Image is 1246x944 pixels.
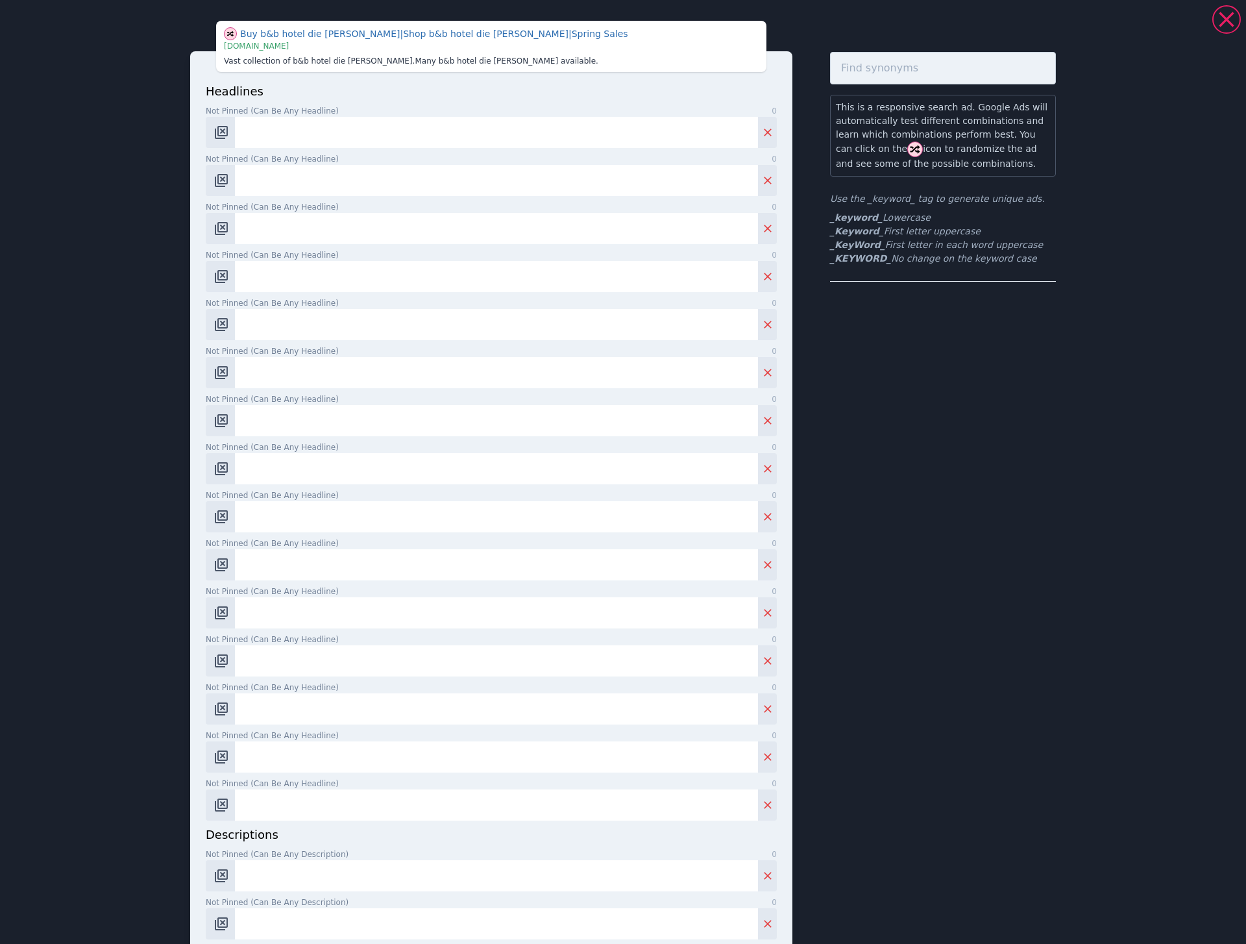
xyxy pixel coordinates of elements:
button: Delete [758,645,777,677]
span: Not pinned (Can be any headline) [206,105,339,117]
span: 0 [772,441,777,453]
p: descriptions [206,826,777,843]
input: Find synonyms [830,52,1056,84]
img: pos-.svg [214,653,229,669]
img: pos-.svg [214,269,229,284]
span: Not pinned (Can be any headline) [206,393,339,405]
span: 0 [772,538,777,549]
img: pos-.svg [214,749,229,765]
span: 0 [772,897,777,908]
button: Delete [758,309,777,340]
button: Delete [758,741,777,773]
span: . [413,56,415,66]
button: Change pinned position [206,117,235,148]
span: 0 [772,682,777,693]
button: Delete [758,908,777,939]
span: Spring Sales [572,29,628,39]
span: Not pinned (Can be any description) [206,849,348,860]
span: Not pinned (Can be any headline) [206,682,339,693]
button: Change pinned position [206,261,235,292]
span: Not pinned (Can be any headline) [206,153,339,165]
span: Vast collection of b&b hotel die [PERSON_NAME] [224,56,415,66]
img: shuffle.svg [907,142,923,157]
span: 0 [772,105,777,117]
span: 0 [772,153,777,165]
img: pos-.svg [214,557,229,573]
button: Change pinned position [206,741,235,773]
p: Use the _keyword_ tag to generate unique ads. [830,192,1056,206]
span: [DOMAIN_NAME] [224,42,289,51]
p: headlines [206,82,777,100]
img: pos-.svg [214,701,229,717]
span: Not pinned (Can be any headline) [206,297,339,309]
b: _Keyword_ [830,226,884,236]
button: Change pinned position [206,501,235,532]
img: pos-.svg [214,173,229,188]
span: Not pinned (Can be any headline) [206,538,339,549]
button: Change pinned position [206,860,235,891]
span: 0 [772,778,777,789]
span: Buy b&b hotel die [PERSON_NAME] [240,29,403,39]
span: 0 [772,201,777,213]
ul: First letter uppercase [830,211,1056,266]
button: Change pinned position [206,453,235,484]
button: Delete [758,405,777,436]
span: Not pinned (Can be any headline) [206,490,339,501]
span: Not pinned (Can be any headline) [206,730,339,741]
span: Not pinned (Can be any headline) [206,249,339,261]
button: Change pinned position [206,597,235,628]
span: 0 [772,634,777,645]
button: Delete [758,213,777,244]
button: Delete [758,261,777,292]
span: Not pinned (Can be any headline) [206,634,339,645]
button: Delete [758,597,777,628]
button: Delete [758,357,777,388]
button: Change pinned position [206,213,235,244]
div: This is just a visual aid. Your CSV will only contain exactly what you add in the form below. [216,21,766,72]
button: Delete [758,693,777,725]
span: Not pinned (Can be any headline) [206,441,339,453]
button: Change pinned position [206,645,235,677]
img: pos-.svg [214,509,229,525]
span: 0 [772,393,777,405]
span: Not pinned (Can be any headline) [206,201,339,213]
span: Not pinned (Can be any headline) [206,778,339,789]
li: First letter in each word uppercase [830,238,1056,252]
span: Not pinned (Can be any headline) [206,586,339,597]
span: | [568,29,572,39]
img: shuffle.svg [224,27,237,40]
span: Not pinned (Can be any description) [206,897,348,908]
button: Change pinned position [206,165,235,196]
li: No change on the keyword case [830,252,1056,266]
span: 0 [772,297,777,309]
button: Delete [758,117,777,148]
button: Change pinned position [206,357,235,388]
button: Delete [758,453,777,484]
button: Change pinned position [206,908,235,939]
b: _keyword_ [830,212,883,223]
b: _KEYWORD_ [830,253,891,264]
span: 0 [772,345,777,357]
img: pos-.svg [214,797,229,813]
span: Show different combination [224,27,237,40]
img: pos-.svg [214,461,229,477]
span: 0 [772,849,777,860]
button: Delete [758,789,777,821]
span: 0 [772,730,777,741]
button: Delete [758,501,777,532]
li: Lowercase [830,211,1056,225]
span: | [400,29,403,39]
span: 0 [772,586,777,597]
button: Delete [758,549,777,580]
span: . [596,56,598,66]
button: Delete [758,165,777,196]
img: pos-.svg [214,221,229,236]
img: pos-.svg [214,605,229,621]
button: Change pinned position [206,549,235,580]
span: Shop b&b hotel die [PERSON_NAME] [403,29,572,39]
button: Change pinned position [206,405,235,436]
span: 0 [772,490,777,501]
span: 0 [772,249,777,261]
img: pos-.svg [214,413,229,429]
p: This is a responsive search ad. Google Ads will automatically test different combinations and lea... [836,101,1050,171]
